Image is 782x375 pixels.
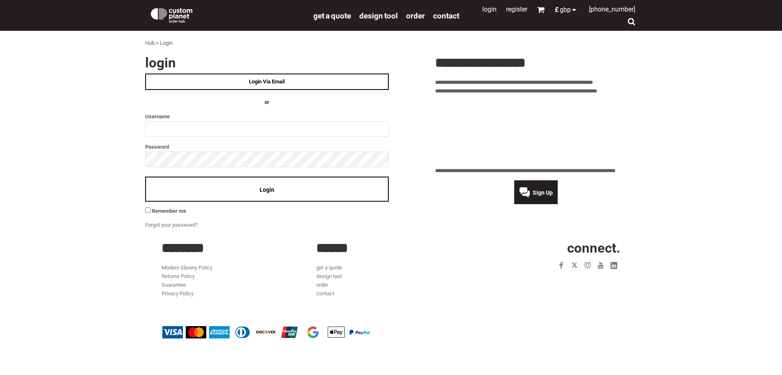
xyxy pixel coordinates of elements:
a: get a quote [316,265,342,271]
h4: OR [145,98,389,107]
img: PayPal [349,330,370,335]
a: order [406,11,425,20]
h2: Login [145,56,389,69]
span: Remember me [152,208,186,214]
a: Forgot your password? [145,222,198,228]
label: Password [145,142,389,152]
h2: CONNECT. [471,241,620,255]
a: design tool [316,273,342,279]
img: Diners Club [233,326,253,338]
a: Modern Slavery Policy [162,265,212,271]
img: American Express [209,326,230,338]
img: Discover [256,326,276,338]
a: Contact [316,290,334,297]
a: Guarantee [162,282,186,288]
a: Privacy Policy [162,290,194,297]
span: Contact [433,11,459,21]
span: Sign Up [533,189,553,196]
div: Login [160,39,173,48]
a: get a quote [313,11,351,20]
img: China UnionPay [279,326,300,338]
a: Contact [433,11,459,20]
a: design tool [359,11,398,20]
a: order [316,282,328,288]
span: get a quote [313,11,351,21]
img: Apple Pay [326,326,347,338]
span: Login [260,186,274,193]
a: Login Via Email [145,74,389,90]
span: [PHONE_NUMBER] [589,5,635,13]
span: GBP [560,7,571,13]
iframe: Customer reviews powered by Trustpilot [435,100,637,162]
div: > [156,39,159,48]
span: Login Via Email [249,78,285,85]
span: £ [555,7,560,13]
a: Login [482,5,497,13]
img: Visa [162,326,183,338]
img: Google Pay [303,326,323,338]
a: Custom Planet [145,2,309,27]
label: Username [145,112,389,121]
input: Remember me [145,207,150,213]
a: Register [506,5,527,13]
span: order [406,11,425,21]
img: Mastercard [186,326,206,338]
iframe: Customer reviews powered by Trustpilot [507,277,620,287]
img: Custom Planet [149,6,194,23]
span: design tool [359,11,398,21]
a: Returns Policy [162,273,195,279]
a: Hub [145,40,155,46]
